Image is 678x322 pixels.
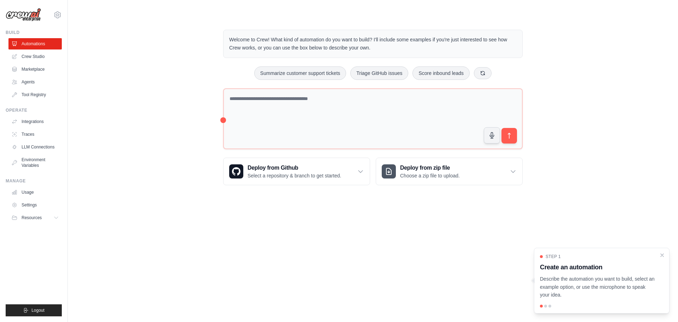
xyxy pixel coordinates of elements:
[8,89,62,100] a: Tool Registry
[229,36,517,52] p: Welcome to Crew! What kind of automation do you want to build? I'll include some examples if you'...
[400,172,460,179] p: Choose a zip file to upload.
[248,164,341,172] h3: Deploy from Github
[6,304,62,316] button: Logout
[8,187,62,198] a: Usage
[6,8,41,22] img: Logo
[248,172,341,179] p: Select a repository & branch to get started.
[8,38,62,49] a: Automations
[400,164,460,172] h3: Deploy from zip file
[254,66,346,80] button: Summarize customer support tickets
[6,107,62,113] div: Operate
[8,76,62,88] a: Agents
[540,275,655,299] p: Describe the automation you want to build, select an example option, or use the microphone to spe...
[8,199,62,211] a: Settings
[540,262,655,272] h3: Create an automation
[412,66,470,80] button: Score inbound leads
[659,252,665,258] button: Close walkthrough
[8,64,62,75] a: Marketplace
[8,154,62,171] a: Environment Variables
[8,212,62,223] button: Resources
[8,51,62,62] a: Crew Studio
[8,116,62,127] a: Integrations
[8,141,62,153] a: LLM Connections
[8,129,62,140] a: Traces
[350,66,408,80] button: Triage GitHub issues
[546,254,561,259] span: Step 1
[6,178,62,184] div: Manage
[6,30,62,35] div: Build
[31,308,44,313] span: Logout
[22,215,42,221] span: Resources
